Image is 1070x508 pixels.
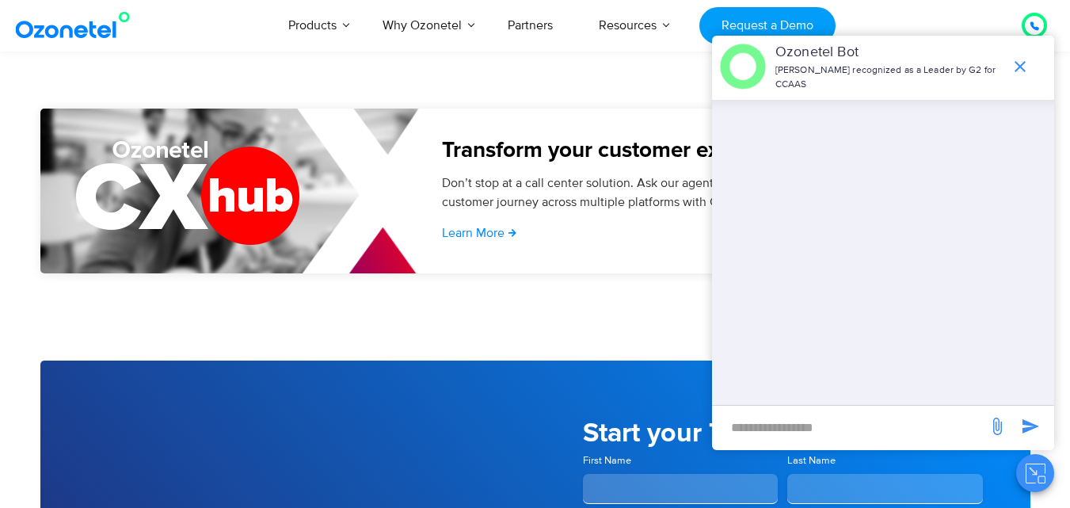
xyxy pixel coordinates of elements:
[1015,411,1046,442] span: send message
[720,414,980,442] div: new-msg-input
[442,227,505,239] span: Learn More
[1004,51,1036,82] span: end chat or minimize
[583,420,983,447] h5: Start your 7-day free trial
[442,174,991,212] p: Don’t stop at a call center solution. Ask our agents how Ozonetel can unifyand transform your cus...
[583,453,779,468] label: First Name
[775,42,1003,63] p: Ozonetel Bot
[1016,454,1054,492] button: Close chat
[720,44,766,90] img: header
[981,411,1013,442] span: send message
[442,139,991,162] h5: Transform your customer experience
[699,7,835,44] a: Request a Demo
[775,63,1003,92] p: [PERSON_NAME] recognized as a Leader by G2 for CCAAS
[442,227,516,239] a: Learn More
